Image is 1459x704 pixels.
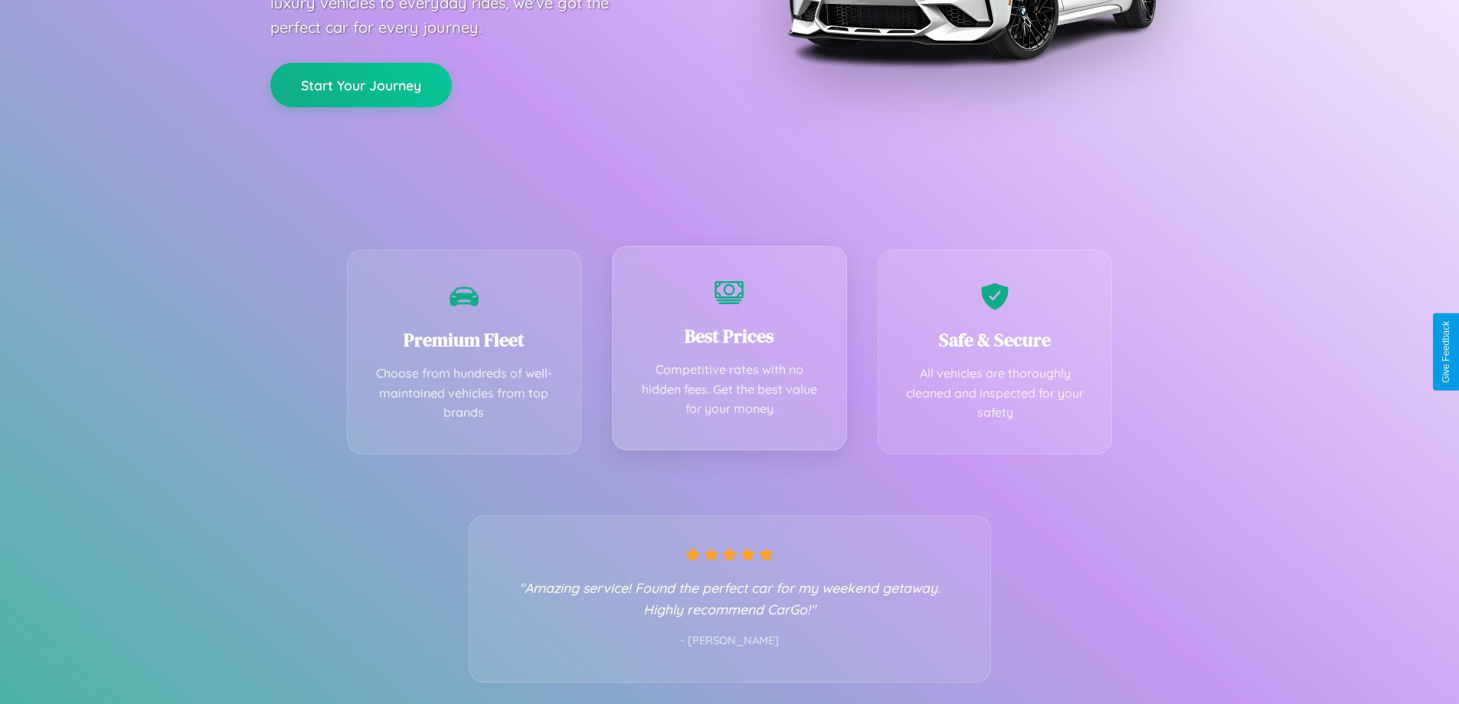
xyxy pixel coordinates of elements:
p: Choose from hundreds of well-maintained vehicles from top brands [371,364,558,423]
p: All vehicles are thoroughly cleaned and inspected for your safety [901,364,1089,423]
p: "Amazing service! Found the perfect car for my weekend getaway. Highly recommend CarGo!" [500,577,960,620]
h3: Premium Fleet [371,327,558,352]
p: - [PERSON_NAME] [500,631,960,651]
h3: Safe & Secure [901,327,1089,352]
div: Give Feedback [1441,321,1451,383]
button: Start Your Journey [270,63,452,107]
p: Competitive rates with no hidden fees. Get the best value for your money [636,360,823,419]
h3: Best Prices [636,323,823,349]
